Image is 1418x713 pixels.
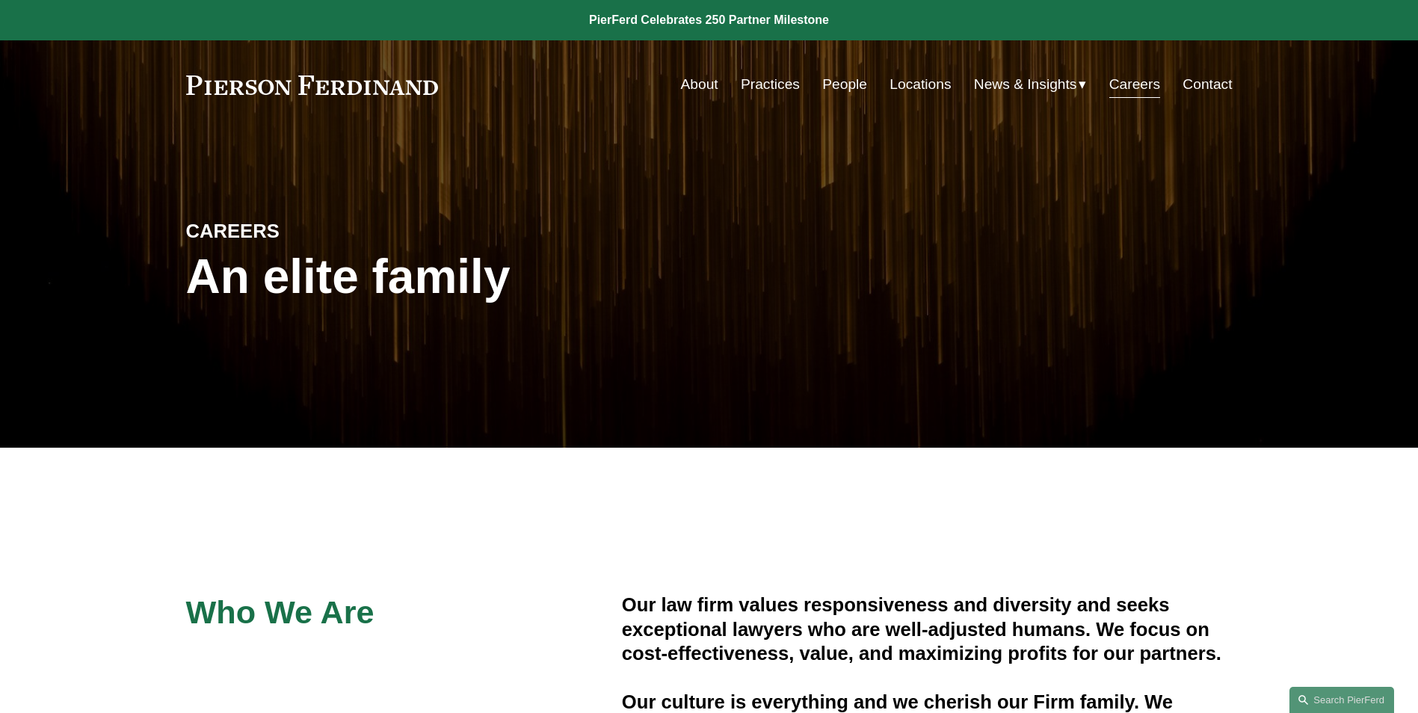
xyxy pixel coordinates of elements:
a: Locations [890,70,951,99]
a: folder dropdown [974,70,1087,99]
h4: CAREERS [186,219,448,243]
span: News & Insights [974,72,1077,98]
h4: Our law firm values responsiveness and diversity and seeks exceptional lawyers who are well-adjus... [622,593,1233,665]
a: Careers [1109,70,1160,99]
a: Search this site [1289,687,1394,713]
a: About [681,70,718,99]
span: Who We Are [186,594,374,630]
a: Practices [741,70,800,99]
a: Contact [1183,70,1232,99]
h1: An elite family [186,250,709,304]
a: People [822,70,867,99]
